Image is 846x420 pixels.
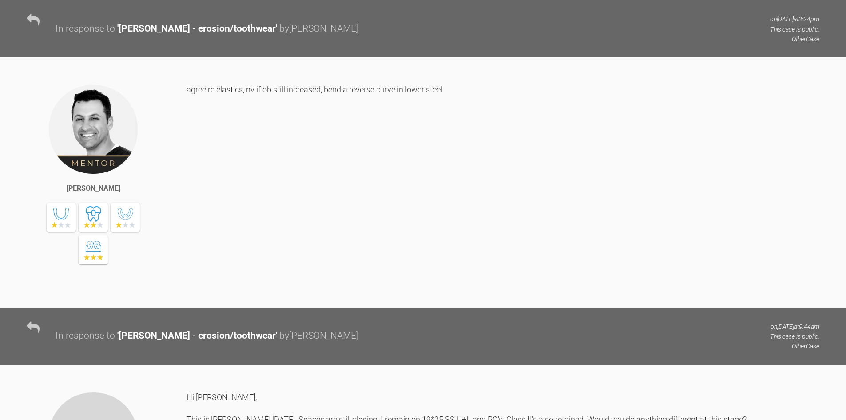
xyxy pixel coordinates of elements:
[770,14,819,24] p: on [DATE] at 3:24pm
[117,328,277,344] div: ' [PERSON_NAME] - erosion/toothwear '
[770,34,819,44] p: Other Case
[770,332,819,341] p: This case is public.
[48,84,139,175] img: Zaid Esmail
[770,24,819,34] p: This case is public.
[56,21,115,36] div: In response to
[117,21,277,36] div: ' [PERSON_NAME] - erosion/toothwear '
[279,21,358,36] div: by [PERSON_NAME]
[56,328,115,344] div: In response to
[279,328,358,344] div: by [PERSON_NAME]
[67,183,120,194] div: [PERSON_NAME]
[187,84,819,294] div: agree re elastics, nv if ob still increased, bend a reverse curve in lower steel
[770,322,819,332] p: on [DATE] at 9:44am
[770,341,819,351] p: Other Case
